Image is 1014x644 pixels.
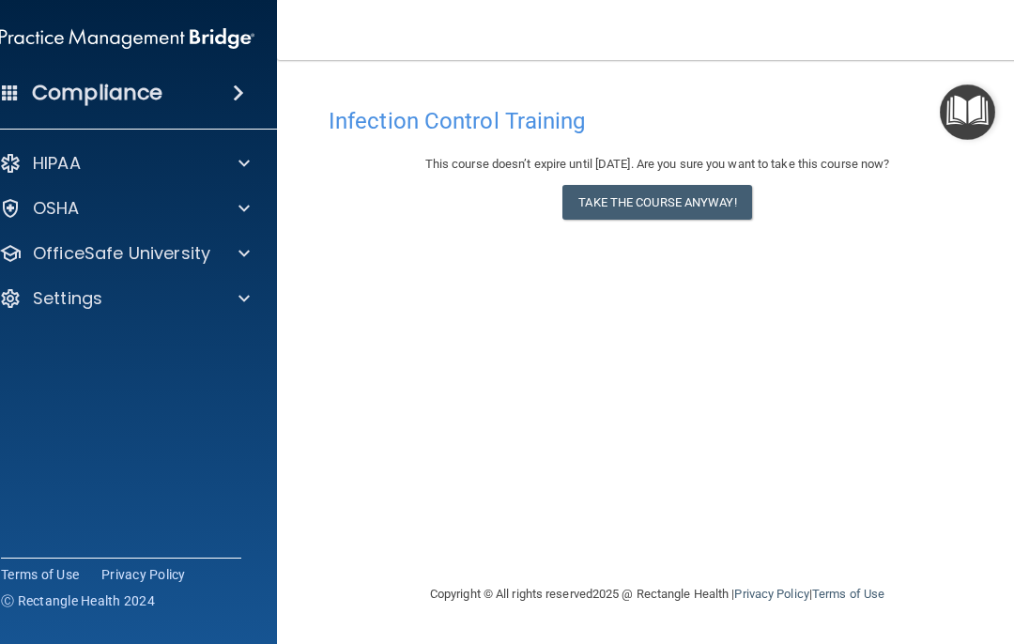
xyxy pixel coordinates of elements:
[329,109,986,133] h4: Infection Control Training
[315,564,1000,624] div: Copyright © All rights reserved 2025 @ Rectangle Health | |
[1,591,155,610] span: Ⓒ Rectangle Health 2024
[734,587,808,601] a: Privacy Policy
[562,185,751,220] button: Take the course anyway!
[33,152,81,175] p: HIPAA
[33,197,80,220] p: OSHA
[33,242,210,265] p: OfficeSafe University
[329,153,986,176] div: This course doesn’t expire until [DATE]. Are you sure you want to take this course now?
[1,565,79,584] a: Terms of Use
[33,287,102,310] p: Settings
[940,84,995,140] button: Open Resource Center
[32,80,162,106] h4: Compliance
[812,587,884,601] a: Terms of Use
[101,565,186,584] a: Privacy Policy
